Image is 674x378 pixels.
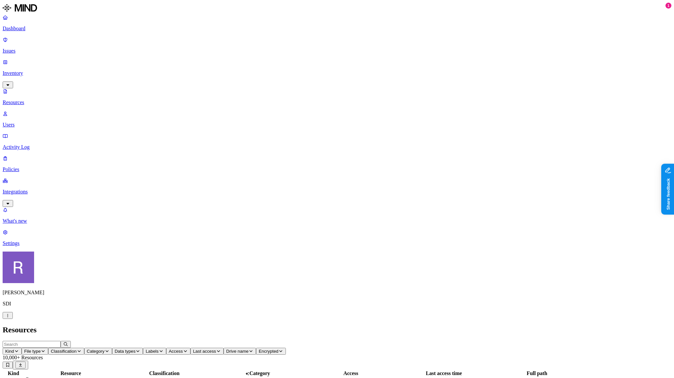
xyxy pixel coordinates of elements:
[3,3,37,13] img: MIND
[3,100,671,105] p: Resources
[398,370,490,376] div: Last access time
[3,240,671,246] p: Settings
[169,349,183,354] span: Access
[3,3,671,14] a: MIND
[87,349,105,354] span: Category
[3,14,671,32] a: Dashboard
[665,3,671,9] div: 1
[5,349,14,354] span: Kind
[3,59,671,87] a: Inventory
[3,133,671,150] a: Activity Log
[249,370,270,376] span: Category
[3,178,671,206] a: Integrations
[491,370,583,376] div: Full path
[115,349,136,354] span: Data types
[3,26,671,32] p: Dashboard
[3,37,671,54] a: Issues
[305,370,397,376] div: Access
[3,341,61,348] input: Search
[226,349,248,354] span: Drive name
[3,167,671,172] p: Policies
[3,325,671,334] h2: Resources
[259,349,278,354] span: Encrypted
[3,144,671,150] p: Activity Log
[193,349,216,354] span: Last access
[24,349,41,354] span: File type
[3,252,34,283] img: Rich Thompson
[3,301,671,307] p: SDI
[3,189,671,195] p: Integrations
[3,355,43,360] span: 10,000+ Resources
[3,88,671,105] a: Resources
[3,111,671,128] a: Users
[25,370,117,376] div: Resource
[3,70,671,76] p: Inventory
[3,122,671,128] p: Users
[3,229,671,246] a: Settings
[3,218,671,224] p: What's new
[51,349,77,354] span: Classification
[3,48,671,54] p: Issues
[4,370,23,376] div: Kind
[118,370,210,376] div: Classification
[3,207,671,224] a: What's new
[146,349,158,354] span: Labels
[3,155,671,172] a: Policies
